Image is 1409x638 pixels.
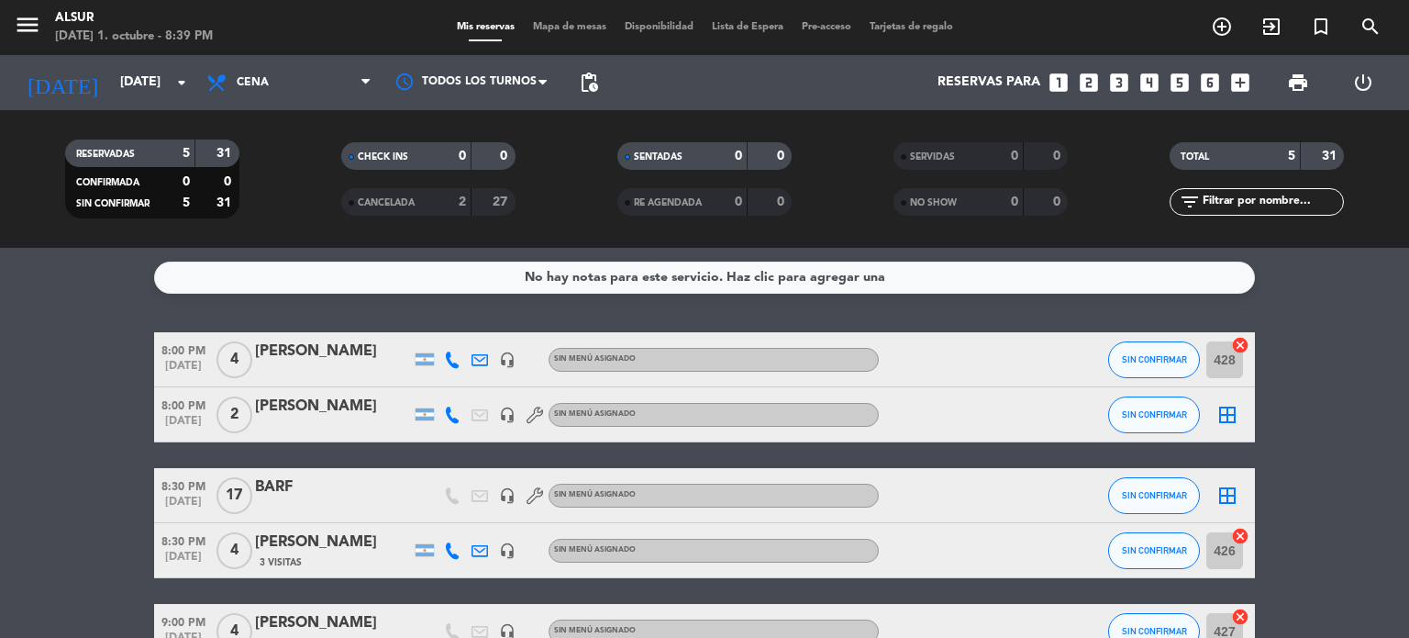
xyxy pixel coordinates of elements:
span: Sin menú asignado [554,355,636,363]
span: Reservas para [937,75,1040,90]
i: filter_list [1179,191,1201,213]
i: add_circle_outline [1211,16,1233,38]
strong: 31 [1322,150,1340,162]
strong: 0 [777,150,788,162]
div: [PERSON_NAME] [255,340,411,364]
i: looks_3 [1107,71,1131,95]
span: TOTAL [1181,152,1209,162]
span: RESERVADAS [76,150,135,159]
span: SIN CONFIRMAR [1122,409,1187,420]
i: headset_mic [499,487,516,504]
i: headset_mic [499,352,516,368]
strong: 0 [459,150,466,162]
span: 9:00 PM [154,610,213,632]
span: Mis reservas [448,22,524,32]
span: Lista de Espera [703,22,793,32]
span: SIN CONFIRMAR [1122,545,1187,555]
strong: 0 [1011,150,1018,162]
span: Tarjetas de regalo [860,22,962,32]
i: looks_two [1077,71,1101,95]
button: SIN CONFIRMAR [1108,532,1200,569]
div: [PERSON_NAME] [255,531,411,554]
strong: 2 [459,196,466,208]
span: 2 [216,397,252,433]
span: RE AGENDADA [634,198,702,207]
button: SIN CONFIRMAR [1108,397,1200,433]
i: looks_one [1047,71,1071,95]
span: pending_actions [578,72,600,94]
div: [PERSON_NAME] [255,395,411,419]
span: [DATE] [154,551,213,572]
i: looks_5 [1168,71,1192,95]
div: No hay notas para este servicio. Haz clic para agregar una [525,267,885,288]
span: SIN CONFIRMAR [1122,354,1187,364]
span: 8:30 PM [154,475,213,496]
span: SIN CONFIRMAR [1122,490,1187,500]
div: BARF [255,476,411,499]
i: menu [14,11,41,39]
span: [DATE] [154,360,213,381]
i: add_box [1228,71,1252,95]
span: Sin menú asignado [554,410,636,418]
span: SIN CONFIRMAR [1122,626,1187,636]
span: Mapa de mesas [524,22,616,32]
div: [DATE] 1. octubre - 8:39 PM [55,28,213,46]
span: 3 Visitas [260,555,302,570]
strong: 0 [777,196,788,208]
span: print [1287,72,1309,94]
span: SERVIDAS [910,152,955,162]
span: SENTADAS [634,152,682,162]
input: Filtrar por nombre... [1201,192,1343,212]
div: LOG OUT [1330,55,1395,110]
strong: 0 [183,175,190,188]
span: 8:00 PM [154,339,213,360]
span: 17 [216,477,252,514]
span: Sin menú asignado [554,546,636,554]
span: [DATE] [154,415,213,436]
strong: 31 [216,147,235,160]
span: 8:30 PM [154,530,213,551]
i: power_settings_new [1352,72,1374,94]
span: Pre-acceso [793,22,860,32]
button: SIN CONFIRMAR [1108,477,1200,514]
strong: 5 [1288,150,1295,162]
i: headset_mic [499,407,516,423]
i: cancel [1231,608,1249,626]
i: turned_in_not [1310,16,1332,38]
div: Alsur [55,9,213,28]
span: CANCELADA [358,198,415,207]
span: CONFIRMADA [76,178,139,187]
i: cancel [1231,527,1249,545]
strong: 5 [183,196,190,209]
strong: 0 [1011,196,1018,208]
span: NO SHOW [910,198,957,207]
button: menu [14,11,41,45]
strong: 0 [500,150,511,162]
span: Sin menú asignado [554,491,636,498]
i: exit_to_app [1260,16,1282,38]
strong: 0 [224,175,235,188]
span: SIN CONFIRMAR [76,199,150,208]
strong: 0 [735,196,742,208]
strong: 0 [1053,150,1064,162]
i: search [1359,16,1381,38]
span: Cena [237,76,269,89]
span: 4 [216,532,252,569]
strong: 5 [183,147,190,160]
strong: 0 [735,150,742,162]
span: Disponibilidad [616,22,703,32]
i: headset_mic [499,543,516,559]
strong: 27 [493,196,511,208]
div: [PERSON_NAME] [255,611,411,635]
span: CHECK INS [358,152,408,162]
i: cancel [1231,336,1249,354]
i: [DATE] [14,62,111,103]
i: arrow_drop_down [171,72,193,94]
i: border_all [1216,485,1238,507]
i: border_all [1216,404,1238,426]
span: 4 [216,341,252,378]
span: Sin menú asignado [554,627,636,634]
i: looks_4 [1137,71,1161,95]
span: [DATE] [154,496,213,517]
strong: 0 [1053,196,1064,208]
